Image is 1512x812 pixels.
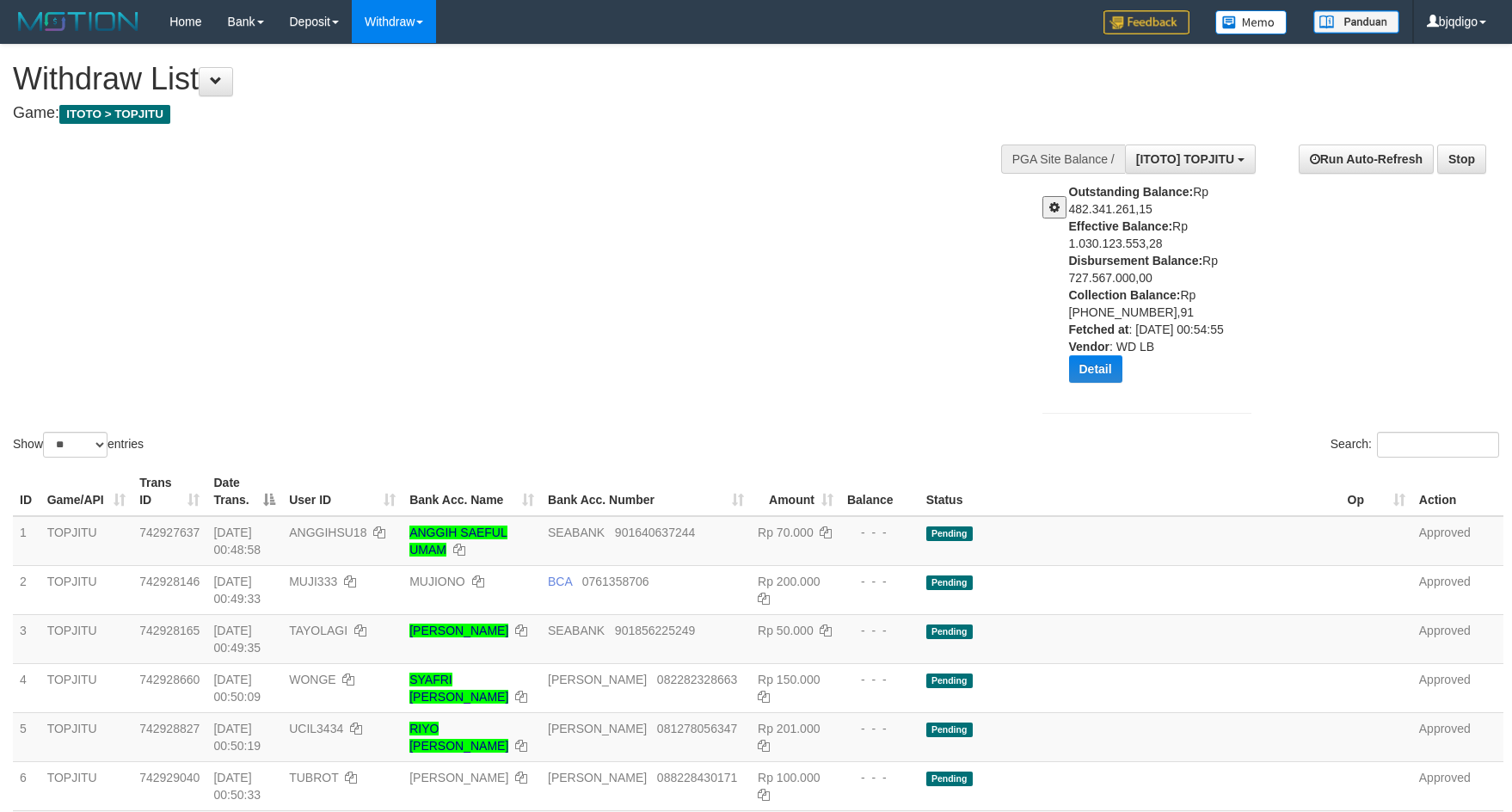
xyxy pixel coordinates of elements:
label: Show entries [13,432,144,458]
th: Action [1412,467,1503,516]
th: Bank Acc. Number: activate to sort column ascending [541,467,751,516]
span: WONGE [289,673,335,686]
b: Effective Balance: [1069,219,1173,233]
span: [PERSON_NAME] [548,722,647,735]
span: MUJI333 [289,575,337,588]
td: 3 [13,614,40,663]
span: Pending [926,575,973,590]
a: Run Auto-Refresh [1299,145,1434,174]
span: [DATE] 00:49:35 [213,624,261,655]
span: Pending [926,772,973,786]
div: - - - [847,524,913,541]
td: Approved [1412,761,1503,810]
td: Approved [1412,614,1503,663]
span: Copy 901640637244 to clipboard [615,526,695,539]
th: Op: activate to sort column ascending [1341,467,1412,516]
span: 742927637 [139,526,200,539]
a: RIYO [PERSON_NAME] [409,722,508,753]
span: Rp 100.000 [758,771,820,784]
span: Rp 200.000 [758,575,820,588]
span: [DATE] 00:48:58 [213,526,261,557]
td: 4 [13,663,40,712]
span: SEABANK [548,526,605,539]
span: 742928827 [139,722,200,735]
th: Amount: activate to sort column ascending [751,467,840,516]
th: ID [13,467,40,516]
h4: Game: [13,105,991,122]
span: 742928660 [139,673,200,686]
h1: Withdraw List [13,62,991,96]
span: Copy 901856225249 to clipboard [615,624,695,637]
b: Disbursement Balance: [1069,254,1203,268]
span: Copy 088228430171 to clipboard [657,771,737,784]
span: BCA [548,575,572,588]
td: TOPJITU [40,712,133,761]
td: Approved [1412,516,1503,566]
b: Fetched at [1069,323,1129,336]
input: Search: [1377,432,1499,458]
span: 742929040 [139,771,200,784]
span: SEABANK [548,624,605,637]
label: Search: [1331,432,1499,458]
button: [ITOTO] TOPJITU [1125,145,1256,174]
b: Outstanding Balance: [1069,185,1194,199]
span: [DATE] 00:50:09 [213,673,261,704]
span: Pending [926,624,973,639]
a: [PERSON_NAME] [409,624,508,637]
a: SYAFRI [PERSON_NAME] [409,673,508,704]
span: [PERSON_NAME] [548,673,647,686]
span: 742928146 [139,575,200,588]
span: [DATE] 00:50:33 [213,771,261,802]
td: TOPJITU [40,565,133,614]
img: panduan.png [1313,10,1399,34]
td: TOPJITU [40,761,133,810]
div: Rp 482.341.261,15 Rp 1.030.123.553,28 Rp 727.567.000,00 Rp [PHONE_NUMBER],91 : [DATE] 00:54:55 : ... [1069,183,1264,396]
span: Rp 50.000 [758,624,814,637]
td: TOPJITU [40,516,133,566]
span: Pending [926,674,973,688]
td: 1 [13,516,40,566]
th: Status [919,467,1341,516]
td: 2 [13,565,40,614]
div: - - - [847,573,913,590]
th: Trans ID: activate to sort column ascending [132,467,206,516]
td: TOPJITU [40,663,133,712]
th: Date Trans.: activate to sort column descending [206,467,282,516]
td: TOPJITU [40,614,133,663]
span: TUBROT [289,771,338,784]
span: ITOTO > TOPJITU [59,105,170,124]
span: TAYOLAGI [289,624,347,637]
a: MUJIONO [409,575,465,588]
span: Rp 70.000 [758,526,814,539]
span: [DATE] 00:49:33 [213,575,261,606]
a: [PERSON_NAME] [409,771,508,784]
div: PGA Site Balance / [1001,145,1125,174]
th: Bank Acc. Name: activate to sort column ascending [403,467,541,516]
span: [PERSON_NAME] [548,771,647,784]
b: Collection Balance: [1069,288,1181,302]
td: Approved [1412,712,1503,761]
span: Rp 150.000 [758,673,820,686]
th: Game/API: activate to sort column ascending [40,467,133,516]
div: - - - [847,769,913,786]
span: Pending [926,723,973,737]
div: - - - [847,671,913,688]
span: Rp 201.000 [758,722,820,735]
img: Button%20Memo.svg [1215,10,1288,34]
div: - - - [847,622,913,639]
span: 742928165 [139,624,200,637]
th: Balance [840,467,919,516]
td: 5 [13,712,40,761]
span: Copy 082282328663 to clipboard [657,673,737,686]
span: [ITOTO] TOPJITU [1136,152,1234,166]
span: UCIL3434 [289,722,343,735]
a: Stop [1437,145,1486,174]
b: Vendor [1069,340,1109,354]
img: MOTION_logo.png [13,9,144,34]
span: ANGGIHSU18 [289,526,366,539]
span: Copy 081278056347 to clipboard [657,722,737,735]
span: Pending [926,526,973,541]
select: Showentries [43,432,108,458]
td: Approved [1412,663,1503,712]
img: Feedback.jpg [1103,10,1189,34]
